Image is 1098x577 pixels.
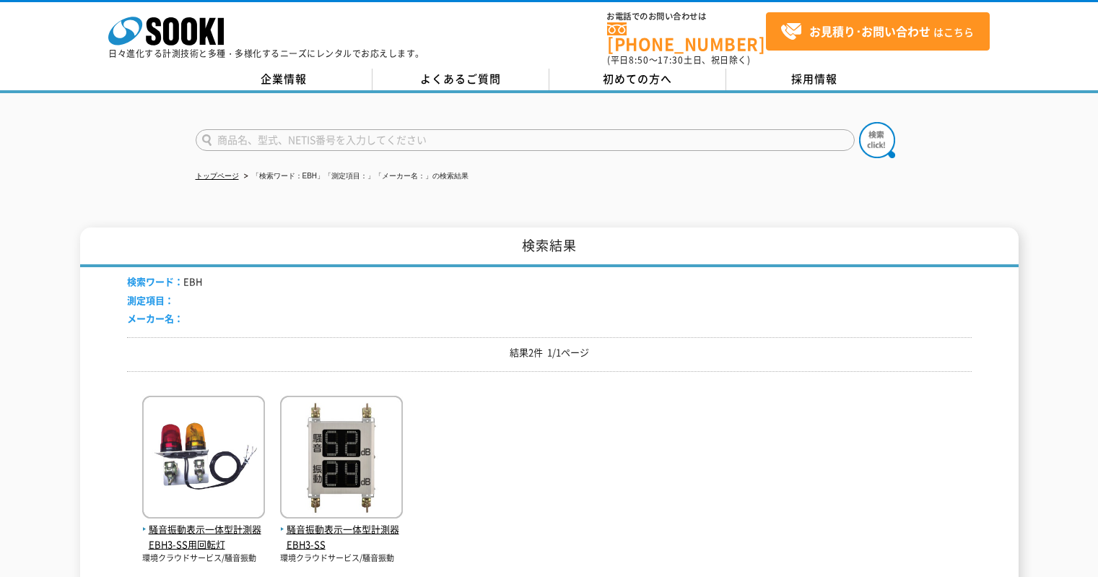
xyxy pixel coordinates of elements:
[127,311,183,325] span: メーカー名：
[127,274,202,290] li: EBH
[607,22,766,52] a: [PHONE_NUMBER]
[280,552,403,565] p: 環境クラウドサービス/騒音振動
[549,69,726,90] a: 初めての方へ
[280,522,403,552] span: 騒音振動表示一体型計測器 EBH3-SS
[859,122,895,158] img: btn_search.png
[280,396,403,522] img: EBH3-SS
[607,12,766,21] span: お電話でのお問い合わせは
[658,53,684,66] span: 17:30
[603,71,672,87] span: 初めての方へ
[780,21,974,43] span: はこちら
[629,53,649,66] span: 8:50
[809,22,931,40] strong: お見積り･お問い合わせ
[280,507,403,552] a: 騒音振動表示一体型計測器 EBH3-SS
[196,129,855,151] input: 商品名、型式、NETIS番号を入力してください
[196,69,372,90] a: 企業情報
[142,552,265,565] p: 環境クラウドサービス/騒音振動
[607,53,750,66] span: (平日 ～ 土日、祝日除く)
[196,172,239,180] a: トップページ
[241,169,469,184] li: 「検索ワード：EBH」「測定項目：」「メーカー名：」の検索結果
[127,293,174,307] span: 測定項目：
[80,227,1019,267] h1: 検索結果
[108,49,424,58] p: 日々進化する計測技術と多種・多様化するニーズにレンタルでお応えします。
[142,507,265,552] a: 騒音振動表示一体型計測器 EBH3-SS用回転灯
[142,522,265,552] span: 騒音振動表示一体型計測器 EBH3-SS用回転灯
[127,345,972,360] p: 結果2件 1/1ページ
[766,12,990,51] a: お見積り･お問い合わせはこちら
[142,396,265,522] img: EBH3-SS用回転灯
[726,69,903,90] a: 採用情報
[127,274,183,288] span: 検索ワード：
[372,69,549,90] a: よくあるご質問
